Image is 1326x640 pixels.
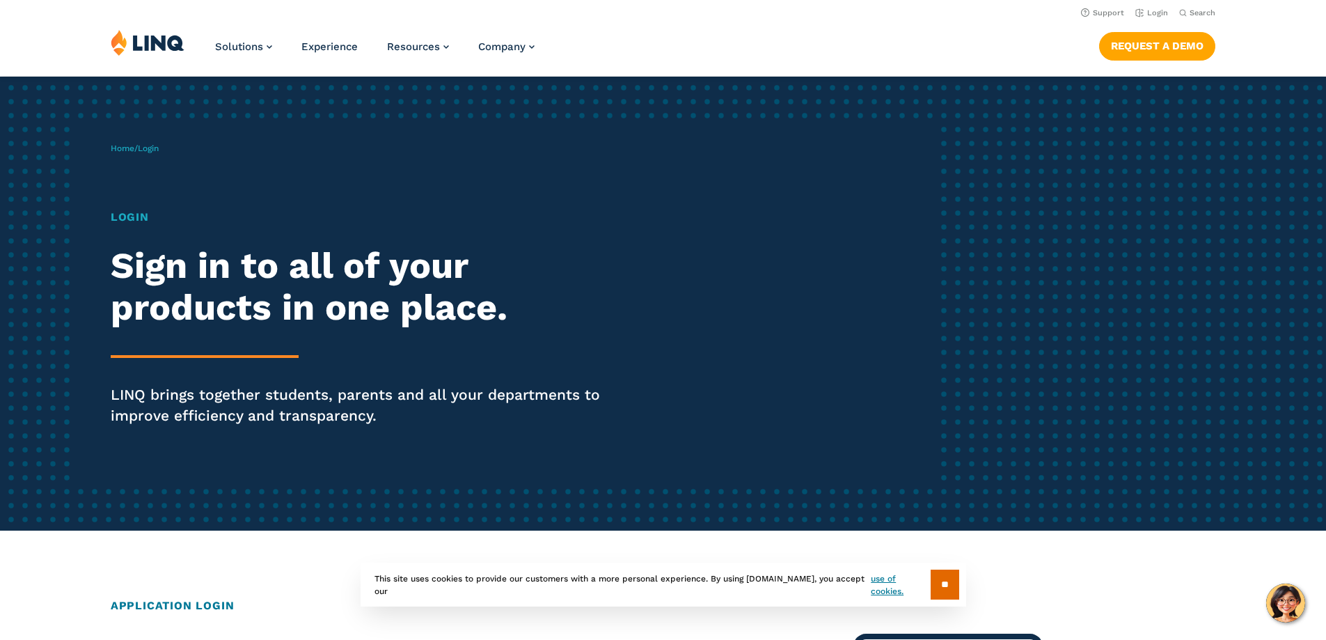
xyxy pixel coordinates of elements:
nav: Primary Navigation [215,29,535,75]
span: Solutions [215,40,263,53]
span: Login [138,143,159,153]
a: use of cookies. [871,572,930,598]
span: Resources [387,40,440,53]
button: Open Search Bar [1179,8,1215,18]
button: Hello, have a question? Let’s chat. [1266,584,1305,623]
a: Support [1081,8,1124,17]
h1: Login [111,209,622,226]
p: LINQ brings together students, parents and all your departments to improve efficiency and transpa... [111,384,622,426]
h2: Sign in to all of your products in one place. [111,245,622,329]
span: Company [478,40,526,53]
nav: Button Navigation [1099,29,1215,60]
div: This site uses cookies to provide our customers with a more personal experience. By using [DOMAIN... [361,563,966,607]
a: Experience [301,40,358,53]
a: Company [478,40,535,53]
a: Resources [387,40,449,53]
a: Request a Demo [1099,32,1215,60]
img: LINQ | K‑12 Software [111,29,184,56]
a: Login [1135,8,1168,17]
span: / [111,143,159,153]
a: Home [111,143,134,153]
a: Solutions [215,40,272,53]
span: Search [1190,8,1215,17]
